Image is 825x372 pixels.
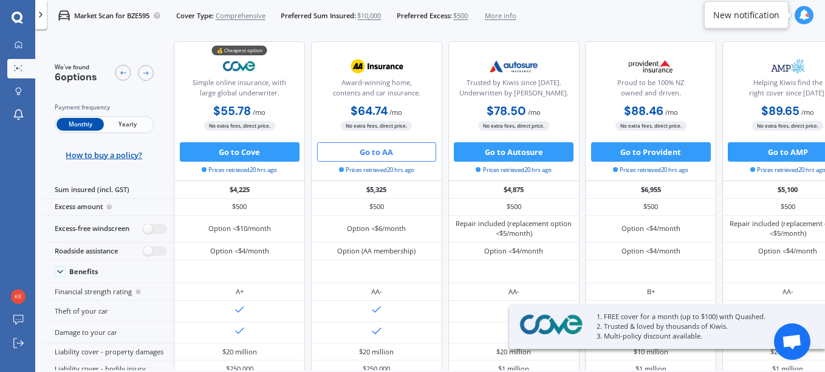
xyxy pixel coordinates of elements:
[344,54,409,78] img: AA.webp
[517,312,585,337] img: Cove.webp
[485,11,516,21] span: More info
[208,54,272,78] img: Cove.webp
[317,142,437,162] button: Go to AA
[665,108,678,117] span: / mo
[478,121,549,130] span: No extra fees, direct price.
[615,121,686,130] span: No extra fees, direct price.
[585,181,716,198] div: $6,955
[174,181,305,198] div: $4,225
[359,347,394,357] div: $20 million
[43,343,174,360] div: Liability cover - property damages
[320,78,434,102] div: Award-winning home, contents and car insurance.
[43,199,174,216] div: Excess amount
[528,108,541,117] span: / mo
[594,78,708,102] div: Proud to be 100% NZ owned and driven.
[454,142,573,162] button: Go to Autosure
[202,166,277,174] span: Prices retrieved 20 hrs ago
[43,216,174,243] div: Excess-free windscreen
[476,166,551,174] span: Prices retrieved 20 hrs ago
[55,71,97,83] span: 6 options
[236,287,244,297] div: A+
[213,103,251,119] b: $55.78
[182,78,296,102] div: Simple online insurance, with large global underwriter.
[752,121,823,130] span: No extra fees, direct price.
[43,322,174,343] div: Damage to your car
[482,54,546,78] img: Autosure.webp
[339,166,414,174] span: Prices retrieved 20 hrs ago
[621,246,680,256] div: Option <$4/month
[487,103,526,119] b: $78.50
[758,246,817,256] div: Option <$4/month
[621,224,680,233] div: Option <$4/month
[613,166,688,174] span: Prices retrieved 20 hrs ago
[397,11,452,21] span: Preferred Excess:
[212,46,267,55] div: 💰 Cheapest option
[496,347,531,357] div: $20 million
[351,103,388,119] b: $64.74
[761,103,799,119] b: $89.65
[337,246,416,256] div: Option (AA membership)
[756,54,820,78] img: AMP.webp
[69,267,98,276] div: Benefits
[770,347,805,357] div: $20 million
[774,323,810,360] div: Open chat
[782,287,793,297] div: AA-
[624,103,663,119] b: $88.46
[176,11,214,21] span: Cover Type:
[66,150,142,160] span: How to buy a policy?
[204,121,275,130] span: No extra fees, direct price.
[311,181,442,198] div: $5,325
[74,11,149,21] p: Market Scan for BZE595
[311,199,442,216] div: $500
[453,11,468,21] span: $500
[208,224,271,233] div: Option <$10/month
[11,289,26,304] img: 8139b3c413fb5cc24059372f18577817
[55,103,154,112] div: Payment frequency
[347,224,406,233] div: Option <$6/month
[58,10,70,21] img: car.f15378c7a67c060ca3f3.svg
[216,11,265,21] span: Comprehensive
[634,347,668,357] div: $10 million
[456,78,570,102] div: Trusted by Kiwis since [DATE]. Underwritten by [PERSON_NAME].
[389,108,402,117] span: / mo
[253,108,265,117] span: / mo
[357,11,381,21] span: $10,000
[591,142,711,162] button: Go to Provident
[456,219,572,238] div: Repair included (replacement option <$5/month)
[43,301,174,322] div: Theft of your car
[508,287,519,297] div: AA-
[597,312,801,322] p: 1. FREE cover for a month (up to $100) with Quashed.
[647,287,655,297] div: B+
[371,287,382,297] div: AA-
[104,118,151,131] span: Yearly
[801,108,814,117] span: / mo
[585,199,716,216] div: $500
[597,331,801,341] p: 3. Multi-policy discount available.
[341,121,412,130] span: No extra fees, direct price.
[174,199,305,216] div: $500
[180,142,300,162] button: Go to Cove
[597,322,801,331] p: 2. Trusted & loved by thousands of Kiwis.
[484,246,543,256] div: Option <$4/month
[713,9,779,21] div: New notification
[222,347,257,357] div: $20 million
[210,246,269,256] div: Option <$4/month
[43,283,174,300] div: Financial strength rating
[448,181,580,198] div: $4,875
[55,63,97,72] span: We've found
[56,118,104,131] span: Monthly
[43,181,174,198] div: Sum insured (incl. GST)
[281,11,356,21] span: Preferred Sum Insured:
[448,199,580,216] div: $500
[43,243,174,260] div: Roadside assistance
[618,54,683,78] img: Provident.png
